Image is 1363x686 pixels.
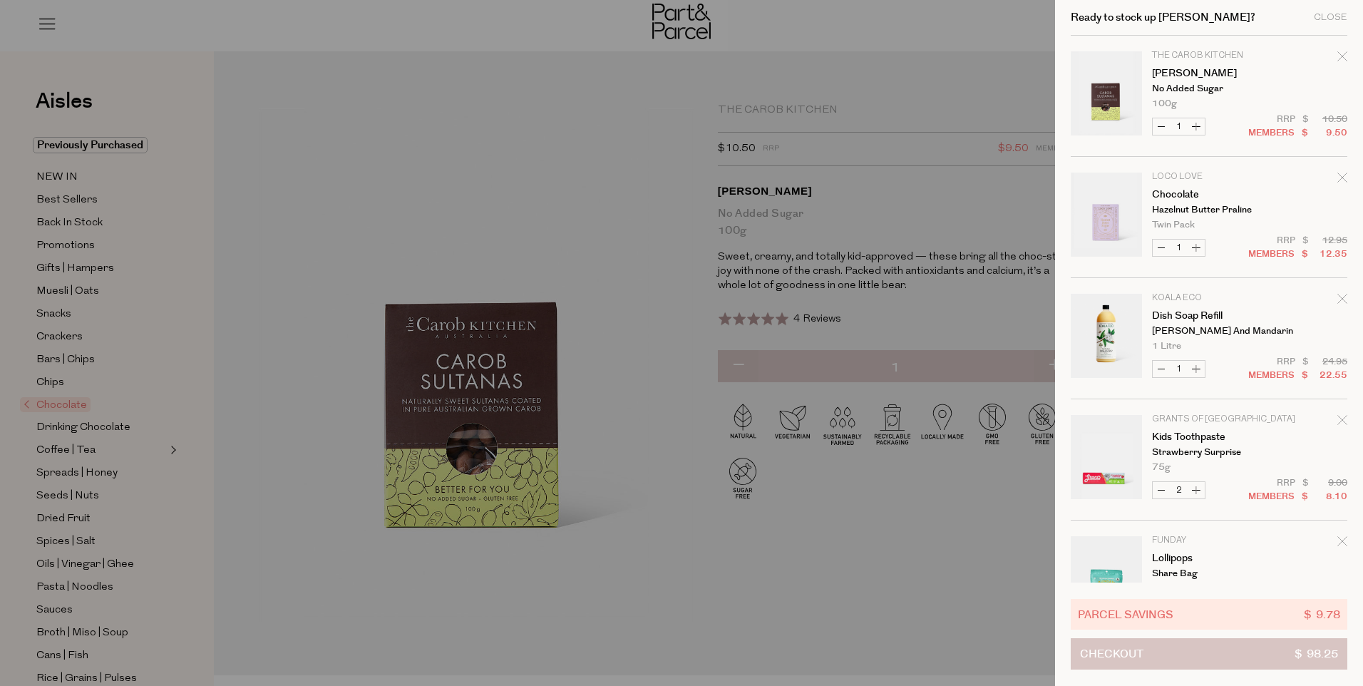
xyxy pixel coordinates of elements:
[1071,638,1347,670] button: Checkout$ 98.25
[1152,536,1262,545] p: Funday
[1152,327,1262,336] p: [PERSON_NAME] and Mandarin
[1152,463,1171,472] span: 75g
[1152,190,1262,200] a: Chocolate
[1314,13,1347,22] div: Close
[1152,553,1262,563] a: Lollipops
[1170,482,1188,498] input: QTY Kids Toothpaste
[1080,639,1143,669] span: Checkout
[1152,294,1262,302] p: Koala Eco
[1078,606,1173,623] span: Parcel Savings
[1337,292,1347,311] div: Remove Dish Soap Refill
[1152,311,1262,321] a: Dish Soap Refill
[1152,68,1262,78] a: [PERSON_NAME]
[1152,432,1262,442] a: Kids Toothpaste
[1152,205,1262,215] p: Hazelnut Butter Praline
[1170,118,1188,135] input: QTY Carob Sultanas
[1337,413,1347,432] div: Remove Kids Toothpaste
[1152,51,1262,60] p: The Carob Kitchen
[1337,534,1347,553] div: Remove Lollipops
[1304,606,1340,623] span: $ 9.78
[1170,361,1188,377] input: QTY Dish Soap Refill
[1152,220,1195,230] span: Twin Pack
[1152,173,1262,181] p: Loco Love
[1152,415,1262,424] p: Grants of [GEOGRAPHIC_DATA]
[1152,569,1262,578] p: Share Bag
[1152,84,1262,93] p: No Added Sugar
[1071,12,1255,23] h2: Ready to stock up [PERSON_NAME]?
[1152,99,1177,108] span: 100g
[1170,240,1188,256] input: QTY Chocolate
[1152,448,1262,457] p: Strawberry Surprise
[1337,49,1347,68] div: Remove Carob Sultanas
[1295,639,1338,669] span: $ 98.25
[1337,170,1347,190] div: Remove Chocolate
[1152,342,1181,351] span: 1 Litre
